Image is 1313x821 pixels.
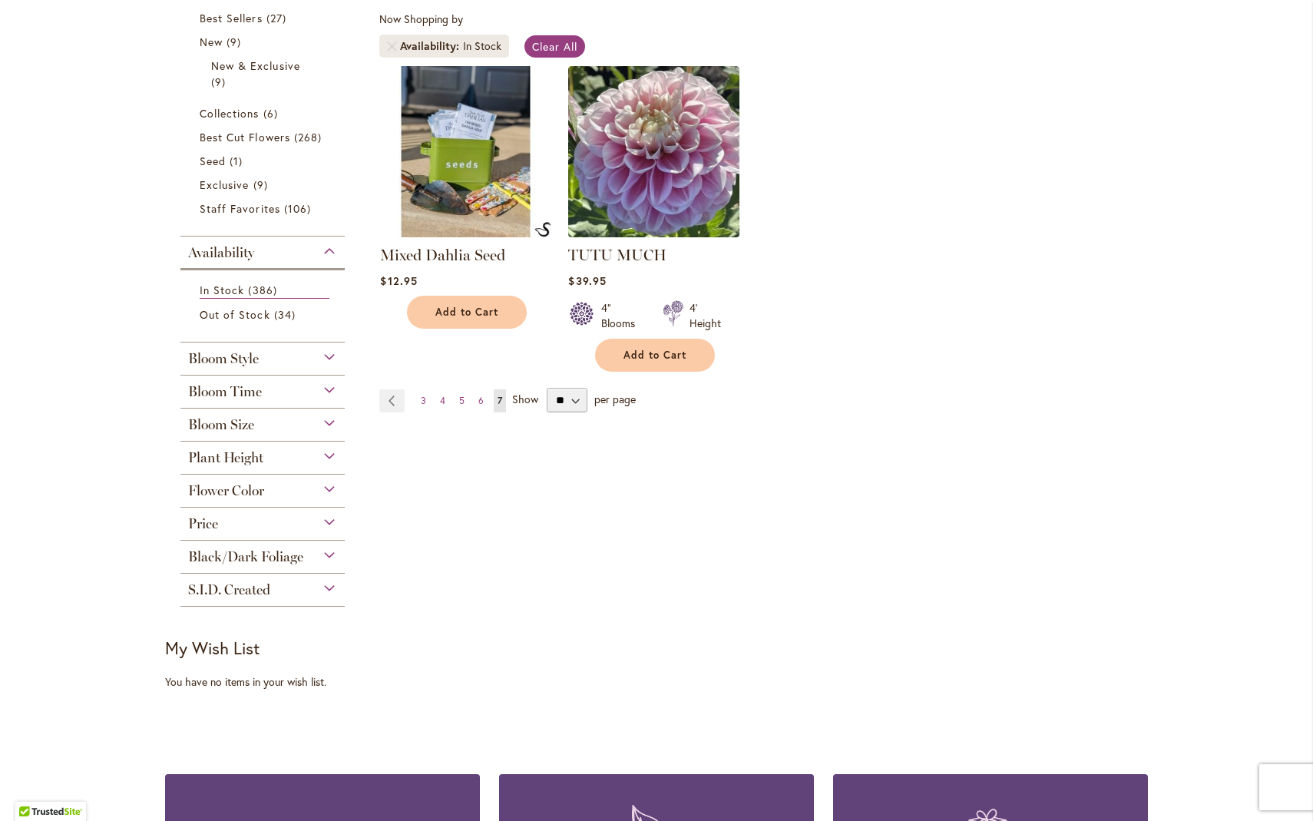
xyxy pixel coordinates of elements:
[248,282,280,298] span: 386
[200,35,223,49] span: New
[440,395,445,406] span: 4
[380,66,551,237] img: Mixed Dahlia Seed
[284,200,315,217] span: 106
[188,515,218,532] span: Price
[188,416,254,433] span: Bloom Size
[380,246,505,264] a: Mixed Dahlia Seed
[568,273,606,288] span: $39.95
[601,300,644,331] div: 4" Blooms
[200,105,329,121] a: Collections
[498,395,502,406] span: 7
[379,12,463,26] span: Now Shopping by
[421,395,426,406] span: 3
[200,10,329,26] a: Best Sellers
[200,11,263,25] span: Best Sellers
[200,177,249,192] span: Exclusive
[436,389,449,412] a: 4
[263,105,282,121] span: 6
[387,41,396,51] a: Remove Availability In Stock
[200,34,329,50] a: New
[188,350,259,367] span: Bloom Style
[512,392,538,406] span: Show
[380,226,551,240] a: Mixed Dahlia Seed Mixed Dahlia Seed
[435,306,498,319] span: Add to Cart
[12,766,55,809] iframe: Launch Accessibility Center
[200,306,329,323] a: Out of Stock 34
[463,38,501,54] div: In Stock
[524,35,585,58] a: Clear All
[200,129,329,145] a: Best Cut Flowers
[211,74,230,90] span: 9
[230,153,246,169] span: 1
[188,548,303,565] span: Black/Dark Foliage
[568,66,739,237] img: Tutu Much
[200,307,270,322] span: Out of Stock
[211,58,300,73] span: New & Exclusive
[595,339,715,372] button: Add to Cart
[568,226,739,240] a: Tutu Much
[188,581,270,598] span: S.I.D. Created
[188,383,262,400] span: Bloom Time
[227,34,245,50] span: 9
[274,306,299,323] span: 34
[475,389,488,412] a: 6
[200,154,226,168] span: Seed
[200,153,329,169] a: Seed
[200,283,244,297] span: In Stock
[200,177,329,193] a: Exclusive
[266,10,290,26] span: 27
[200,106,260,121] span: Collections
[165,637,260,659] strong: My Wish List
[165,674,370,690] div: You have no items in your wish list.
[253,177,272,193] span: 9
[417,389,430,412] a: 3
[594,392,636,406] span: per page
[188,244,254,261] span: Availability
[188,482,264,499] span: Flower Color
[568,246,666,264] a: TUTU MUCH
[532,39,577,54] span: Clear All
[455,389,468,412] a: 5
[623,349,686,362] span: Add to Cart
[200,200,329,217] a: Staff Favorites
[188,449,263,466] span: Plant Height
[459,395,465,406] span: 5
[400,38,463,54] span: Availability
[380,273,417,288] span: $12.95
[690,300,721,331] div: 4' Height
[534,222,551,237] img: Mixed Dahlia Seed
[200,201,280,216] span: Staff Favorites
[478,395,484,406] span: 6
[200,282,329,299] a: In Stock 386
[211,58,318,90] a: New &amp; Exclusive
[200,130,290,144] span: Best Cut Flowers
[407,296,527,329] button: Add to Cart
[294,129,326,145] span: 268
